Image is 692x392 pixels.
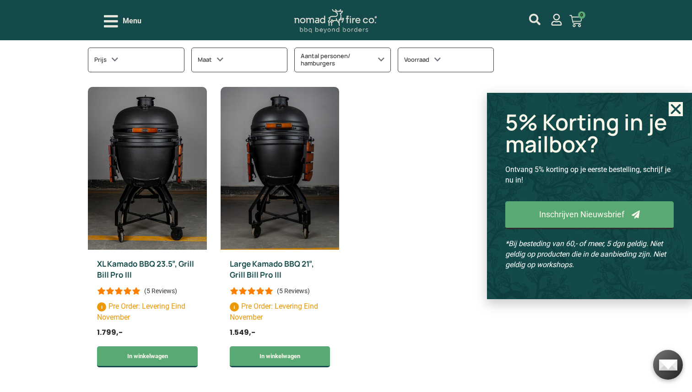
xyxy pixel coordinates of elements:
[97,258,194,280] a: XL Kamado BBQ 23.5″, Grill Bill Pro III
[529,14,541,25] a: mijn account
[558,9,593,33] a: 0
[230,346,330,367] a: Toevoegen aan winkelwagen: “Large Kamado BBQ 21", Grill Bill Pro III“
[301,54,384,66] h3: Aantal personen/ hamburgers
[94,54,118,66] h3: Prijs
[230,258,314,280] a: Large Kamado BBQ 21″, Grill Bill Pro III
[221,87,339,250] img: large kamado pro III grill bill
[277,286,310,295] div: (5 Reviews)
[578,11,585,19] span: 0
[104,13,141,29] div: Open/Close Menu
[97,346,197,367] a: Toevoegen aan winkelwagen: “XL Kamado BBQ 23.5", Grill Bill Pro III“
[505,239,666,269] em: *Bij besteding van 60,- of meer, 5 dgn geldig. Niet geldig op producten die in de aanbieding zijn...
[123,16,141,27] span: Menu
[294,9,377,33] img: Nomad Logo
[551,14,562,26] a: mijn account
[539,210,624,219] span: Inschrijven Nieuwsbrief
[88,87,206,250] img: Kamado BBQ Grill Bill Pro III Extra Large front
[505,111,674,155] h2: 5% Korting in je mailbox?
[198,54,223,66] h3: Maat
[669,102,683,116] a: Close
[505,201,674,229] a: Inschrijven Nieuwsbrief
[505,164,674,185] p: Ontvang 5% korting op je eerste bestelling, schrijf je nu in!
[404,54,441,66] h3: Voorraad
[97,301,197,323] p: Pre Order: Levering Eind November
[144,286,177,295] div: (5 Reviews)
[230,301,330,323] p: Pre Order: Levering Eind November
